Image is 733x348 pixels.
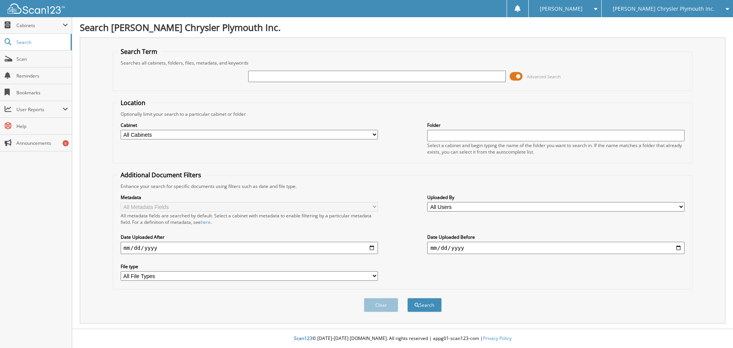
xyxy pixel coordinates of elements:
img: scan123-logo-white.svg [8,3,65,14]
a: Privacy Policy [483,335,512,342]
span: Reminders [16,73,68,79]
span: Announcements [16,140,68,146]
legend: Additional Document Filters [117,171,205,179]
input: end [427,242,685,254]
span: Help [16,123,68,129]
div: Optionally limit your search to a particular cabinet or folder [117,111,689,117]
div: © [DATE]-[DATE] [DOMAIN_NAME]. All rights reserved | appg01-scan123-com | [72,329,733,348]
span: Scan123 [294,335,312,342]
label: Uploaded By [427,194,685,201]
div: All metadata fields are searched by default. Select a cabinet with metadata to enable filtering b... [121,212,378,225]
button: Search [407,298,442,312]
a: here [201,219,211,225]
label: Date Uploaded Before [427,234,685,240]
label: File type [121,263,378,270]
span: User Reports [16,106,63,113]
span: Advanced Search [527,74,561,79]
label: Metadata [121,194,378,201]
span: [PERSON_NAME] Chrysler Plymouth Inc. [613,6,715,11]
label: Cabinet [121,122,378,128]
input: start [121,242,378,254]
legend: Search Term [117,47,161,56]
div: Enhance your search for specific documents using filters such as date and file type. [117,183,689,189]
div: 6 [63,140,69,146]
h1: Search [PERSON_NAME] Chrysler Plymouth Inc. [80,21,725,34]
div: Searches all cabinets, folders, files, metadata, and keywords [117,60,689,66]
span: Scan [16,56,68,62]
span: Cabinets [16,22,63,29]
label: Date Uploaded After [121,234,378,240]
span: [PERSON_NAME] [540,6,583,11]
div: Select a cabinet and begin typing the name of the folder you want to search in. If the name match... [427,142,685,155]
legend: Location [117,99,149,107]
button: Clear [364,298,398,312]
span: Search [16,39,67,45]
span: Bookmarks [16,89,68,96]
label: Folder [427,122,685,128]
